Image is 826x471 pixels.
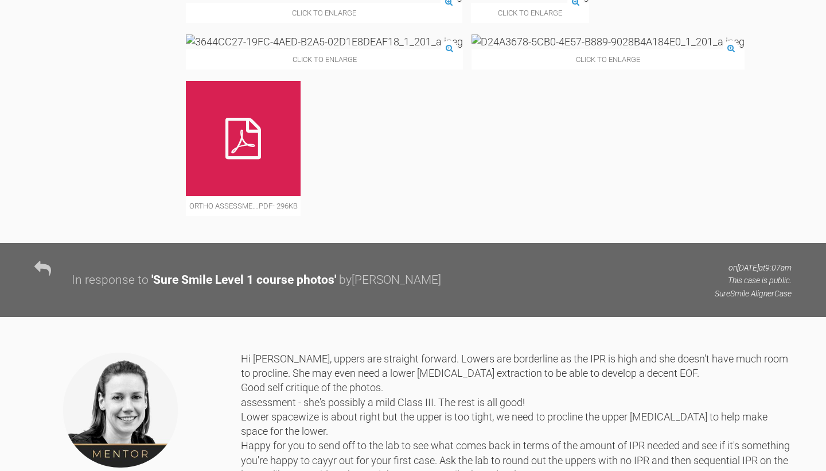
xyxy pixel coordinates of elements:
div: In response to [72,271,149,290]
img: 3644CC27-19FC-4AED-B2A5-02D1E8DEAF18_1_201_a.jpeg [186,34,463,49]
img: Kelly Toft [62,352,179,469]
span: Click to enlarge [472,49,745,70]
div: by [PERSON_NAME] [339,271,441,290]
img: D24A3678-5CB0-4E57-B889-9028B4A184E0_1_201_a.jpeg [472,34,745,49]
p: This case is public. [715,274,792,287]
span: Click to enlarge [186,3,462,23]
p: SureSmile Aligner Case [715,287,792,300]
div: ' Sure Smile Level 1 course photos ' [151,271,336,290]
span: Click to enlarge [186,49,463,70]
p: on [DATE] at 9:07am [715,261,792,274]
span: Click to enlarge [471,3,589,23]
span: Ortho Assessme….pdf - 296KB [186,196,301,216]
